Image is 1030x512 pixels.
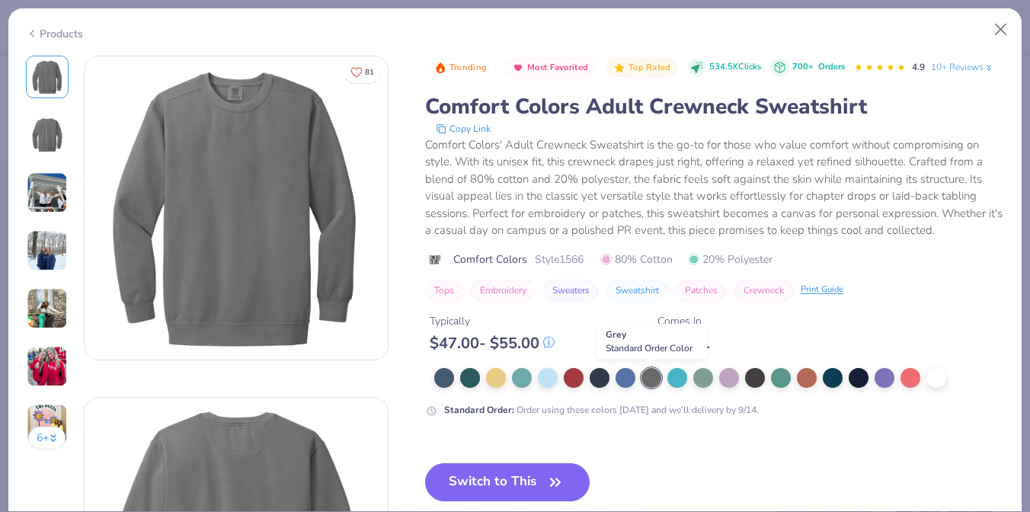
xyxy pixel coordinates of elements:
img: Front [85,56,388,360]
div: Typically [430,313,555,329]
span: 4.9 [912,61,925,73]
button: Switch to This [425,463,590,501]
img: Most Favorited sort [512,62,524,74]
img: User generated content [27,404,68,445]
button: Sweatshirt [606,280,668,301]
span: Comfort Colors [453,251,527,267]
img: Back [29,117,66,153]
div: 4.9 Stars [854,56,906,80]
img: User generated content [27,346,68,387]
img: Trending sort [434,62,446,74]
button: Close [987,15,1016,44]
div: Products [26,26,83,42]
strong: Standard Order : [444,404,514,416]
span: 534.5K Clicks [709,61,761,74]
button: Tops [425,280,463,301]
div: Print Guide [801,283,843,296]
button: Crewneck [734,280,793,301]
span: 20% Polyester [688,251,772,267]
a: 10+ Reviews [931,60,994,74]
span: Most Favorited [527,63,588,72]
span: 81 [365,69,374,76]
button: Like [344,61,381,83]
img: brand logo [425,254,446,266]
img: User generated content [27,288,68,329]
img: User generated content [27,230,68,271]
button: Badge Button [504,58,597,78]
div: Comfort Colors Adult Crewneck Sweatshirt [425,92,1005,121]
span: Style 1566 [535,251,584,267]
div: Grey [597,324,708,359]
img: Top Rated sort [613,62,625,74]
div: $ 47.00 - $ 55.00 [430,334,555,353]
button: Badge Button [427,58,495,78]
span: Orders [818,61,845,72]
button: Sweaters [543,280,599,301]
span: Standard Order Color [606,342,693,354]
div: Order using these colors [DATE] and we’ll delivery by 9/14. [444,403,759,417]
div: 700+ [792,61,845,74]
img: Front [29,59,66,95]
span: 80% Cotton [600,251,673,267]
span: Top Rated [629,63,671,72]
button: Badge Button [606,58,679,78]
div: Comes In [657,313,709,329]
button: Patches [676,280,727,301]
button: 6+ [28,427,66,450]
button: Embroidery [471,280,536,301]
img: User generated content [27,172,68,213]
div: Comfort Colors' Adult Crewneck Sweatshirt is the go-to for those who value comfort without compro... [425,136,1005,239]
button: copy to clipboard [431,121,495,136]
span: Trending [449,63,487,72]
